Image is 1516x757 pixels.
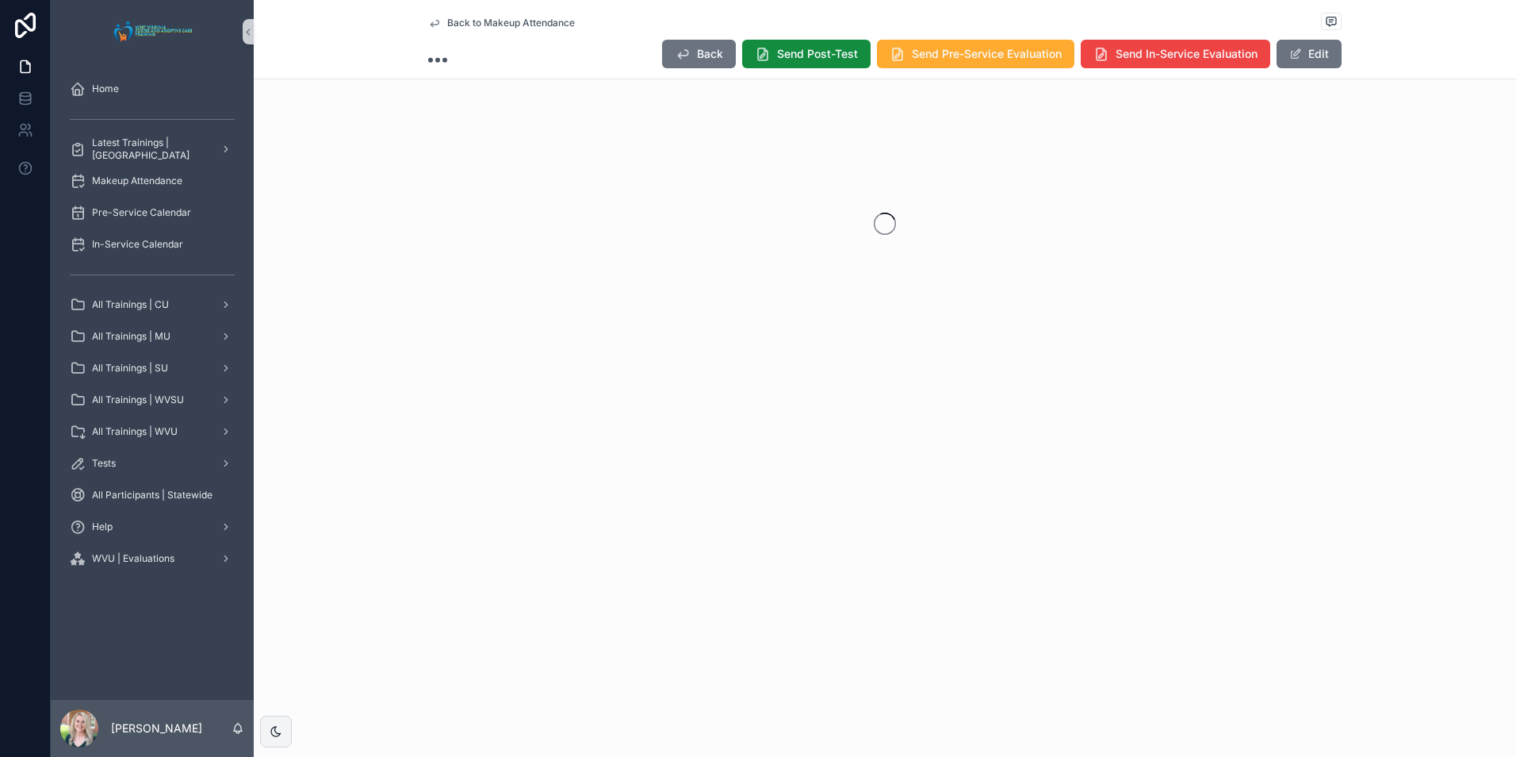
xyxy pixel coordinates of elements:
button: Send In-Service Evaluation [1081,40,1270,68]
span: Tests [92,457,116,470]
span: Send In-Service Evaluation [1116,46,1258,62]
span: Pre-Service Calendar [92,206,191,219]
button: Back [662,40,736,68]
span: Send Post-Test [777,46,858,62]
button: Edit [1277,40,1342,68]
span: Back [697,46,723,62]
span: Back to Makeup Attendance [447,17,575,29]
a: All Trainings | MU [60,322,244,351]
span: Send Pre-Service Evaluation [912,46,1062,62]
span: All Trainings | MU [92,330,170,343]
a: All Trainings | WVU [60,417,244,446]
span: Home [92,83,119,95]
a: Help [60,513,244,541]
span: All Trainings | WVSU [92,394,184,406]
a: In-Service Calendar [60,230,244,259]
img: App logo [109,19,196,44]
span: Latest Trainings | [GEOGRAPHIC_DATA] [92,136,208,162]
a: Back to Makeup Attendance [428,17,575,29]
span: Makeup Attendance [92,175,182,187]
a: Pre-Service Calendar [60,198,244,227]
a: All Trainings | WVSU [60,386,244,414]
a: Tests [60,449,244,478]
span: All Participants | Statewide [92,489,212,501]
span: All Trainings | SU [92,362,168,375]
a: All Trainings | SU [60,354,244,382]
a: Makeup Attendance [60,167,244,195]
button: Send Post-Test [742,40,871,68]
span: All Trainings | WVU [92,425,178,438]
a: Latest Trainings | [GEOGRAPHIC_DATA] [60,135,244,163]
span: WVU | Evaluations [92,552,174,565]
span: In-Service Calendar [92,238,183,251]
button: Send Pre-Service Evaluation [877,40,1074,68]
p: [PERSON_NAME] [111,720,202,736]
a: All Trainings | CU [60,290,244,319]
a: All Participants | Statewide [60,481,244,509]
a: WVU | Evaluations [60,544,244,573]
span: Help [92,521,113,533]
a: Home [60,75,244,103]
span: All Trainings | CU [92,298,169,311]
div: scrollable content [51,63,254,594]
